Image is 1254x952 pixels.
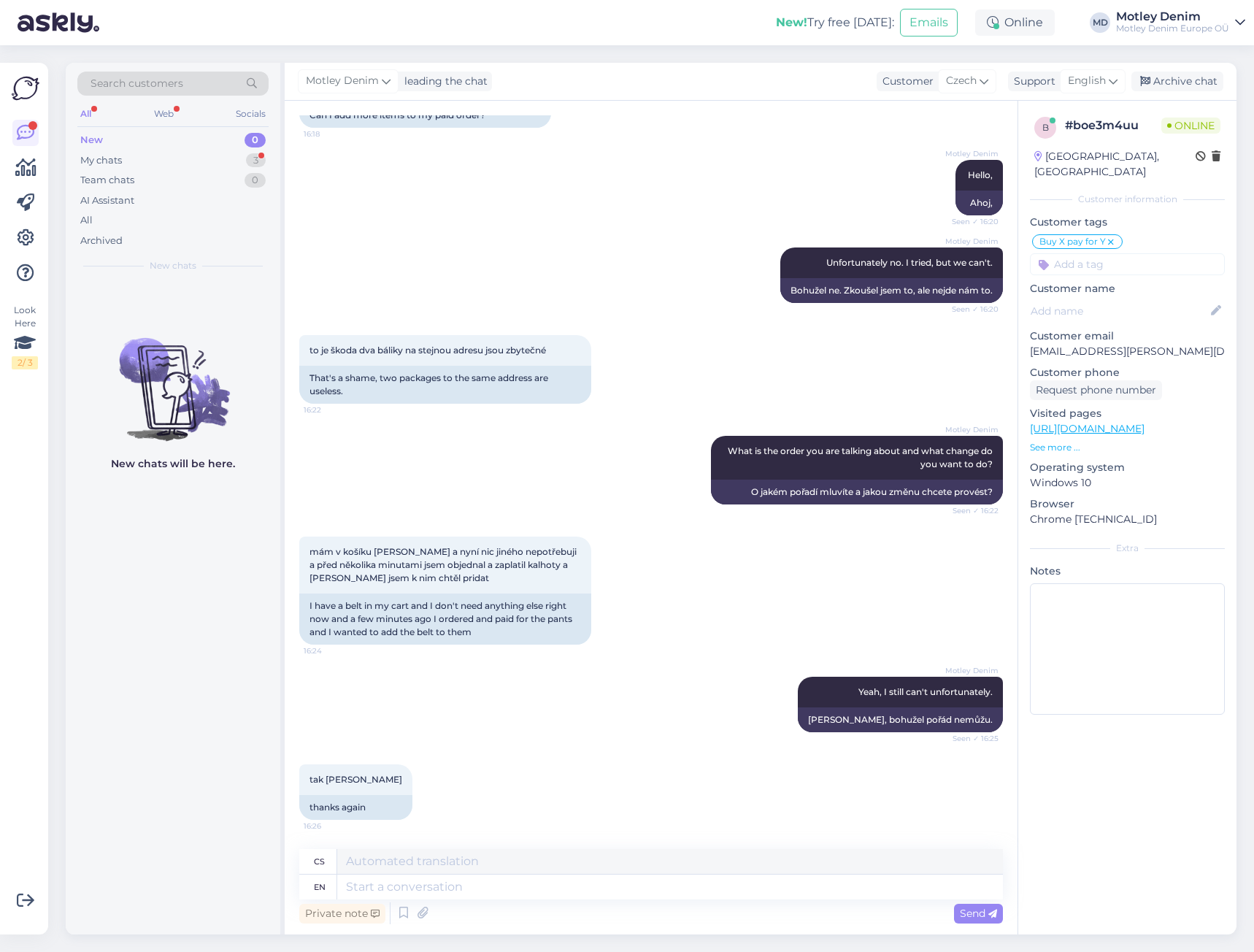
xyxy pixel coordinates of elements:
div: That's a shame, two packages to the same address are useless. [299,366,591,404]
div: Motley Denim Europe OÜ [1116,23,1229,34]
div: Archived [80,234,123,248]
div: AI Assistant [80,193,134,208]
div: Request phone number [1030,380,1162,400]
span: Czech [946,73,977,89]
span: Motley Denim [944,424,999,435]
input: Add name [1031,303,1208,319]
div: Support [1008,74,1055,89]
p: Customer tags [1030,215,1225,230]
span: Seen ✓ 16:22 [944,505,999,516]
span: Send [960,907,997,920]
span: mám v košíku [PERSON_NAME] a nyní nic jiného nepotřebuji a před několika minutami jsem objednal a... [309,546,579,583]
div: Motley Denim [1116,11,1229,23]
span: Buy X pay for Y [1039,237,1106,246]
div: Archive chat [1131,72,1223,91]
span: Seen ✓ 16:20 [944,304,999,315]
div: My chats [80,153,122,168]
div: # boe3m4uu [1065,117,1161,134]
div: 0 [245,133,266,147]
p: Customer email [1030,329,1225,344]
div: Socials [233,104,269,123]
span: Yeah, I still can't unfortunately. [858,686,993,697]
div: 2 / 3 [12,356,38,369]
div: [PERSON_NAME], bohužel pořád nemůžu. [798,707,1003,732]
div: O jakém pořadí mluvíte a jakou změnu chcete provést? [711,480,1003,504]
div: Customer [877,74,934,89]
span: Motley Denim [306,73,379,89]
span: Seen ✓ 16:25 [944,733,999,744]
span: 16:22 [304,404,358,415]
span: 16:26 [304,821,358,832]
div: thanks again [299,795,412,820]
div: cs [314,849,325,874]
div: Web [151,104,177,123]
span: tak [PERSON_NAME] [309,774,402,785]
span: Hello, [968,169,993,180]
div: en [314,875,326,899]
span: 16:24 [304,645,358,656]
a: [URL][DOMAIN_NAME] [1030,422,1145,435]
div: 3 [246,153,266,168]
div: 0 [245,173,266,188]
input: Add a tag [1030,253,1225,275]
p: See more ... [1030,441,1225,454]
span: English [1068,73,1106,89]
p: [EMAIL_ADDRESS][PERSON_NAME][DOMAIN_NAME] [1030,344,1225,359]
a: Motley DenimMotley Denim Europe OÜ [1116,11,1245,34]
div: Look Here [12,304,38,369]
div: Private note [299,904,385,924]
button: Emails [900,9,958,37]
div: Extra [1030,542,1225,555]
div: Try free [DATE]: [776,14,894,31]
span: Online [1161,118,1220,134]
p: Operating system [1030,460,1225,475]
div: New [80,133,103,147]
div: leading the chat [399,74,488,89]
span: Motley Denim [944,148,999,159]
p: Customer phone [1030,365,1225,380]
p: Customer name [1030,281,1225,296]
div: I have a belt in my cart and I don't need anything else right now and a few minutes ago I ordered... [299,594,591,645]
div: Customer information [1030,193,1225,206]
div: All [77,104,94,123]
div: Bohužel ne. Zkoušel jsem to, ale nejde nám to. [780,278,1003,303]
span: b [1042,122,1049,133]
div: All [80,213,93,228]
img: Askly Logo [12,74,39,102]
p: Browser [1030,496,1225,512]
div: Team chats [80,173,134,188]
span: Motley Denim [944,236,999,247]
div: [GEOGRAPHIC_DATA], [GEOGRAPHIC_DATA] [1034,149,1196,180]
span: to je škoda dva báliky na stejnou adresu jsou zbytečné [309,345,546,356]
span: New chats [150,259,196,272]
span: 16:18 [304,128,358,139]
span: What is the order you are talking about and what change do you want to do? [728,445,995,469]
p: Notes [1030,564,1225,579]
img: No chats [66,312,280,443]
p: New chats will be here. [111,456,235,472]
span: Motley Denim [944,665,999,676]
p: Windows 10 [1030,475,1225,491]
p: Visited pages [1030,406,1225,421]
div: Online [975,9,1055,36]
b: New! [776,15,807,29]
div: Can I add more items to my paid order? [299,103,551,128]
span: Seen ✓ 16:20 [944,216,999,227]
div: MD [1090,12,1110,33]
p: Chrome [TECHNICAL_ID] [1030,512,1225,527]
span: Search customers [91,76,183,91]
span: Unfortunately no. I tried, but we can't. [826,257,993,268]
div: Ahoj, [955,191,1003,215]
